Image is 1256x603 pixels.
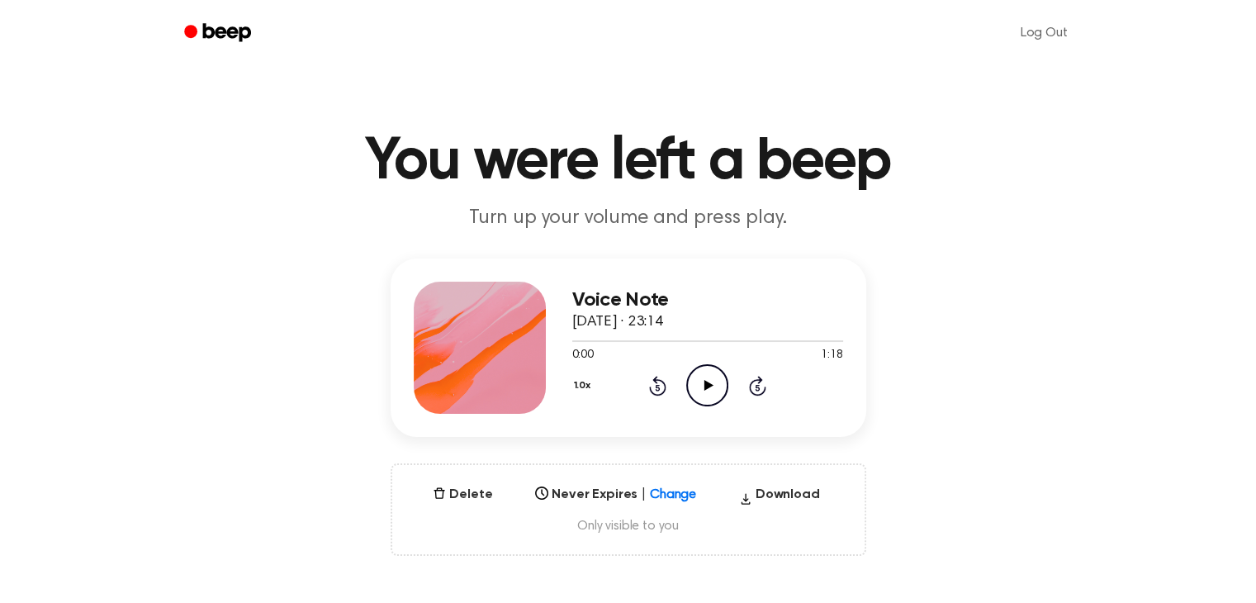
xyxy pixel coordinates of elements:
button: Delete [426,485,499,505]
button: 1.0x [572,372,597,400]
span: 1:18 [821,347,842,364]
button: Download [732,485,827,511]
a: Beep [173,17,266,50]
span: Only visible to you [412,518,845,534]
p: Turn up your volume and press play. [311,205,946,232]
h3: Voice Note [572,289,843,311]
span: 0:00 [572,347,594,364]
span: [DATE] · 23:14 [572,315,663,330]
h1: You were left a beep [206,132,1051,192]
a: Log Out [1004,13,1084,53]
